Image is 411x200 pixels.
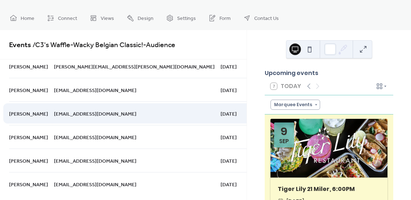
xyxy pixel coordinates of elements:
span: Views [101,15,114,22]
span: [PERSON_NAME] [9,63,48,71]
a: Views [84,9,119,27]
span: [PERSON_NAME] [9,110,48,118]
span: Contact Us [254,15,279,22]
a: Design [121,9,159,27]
div: Tiger Lily 21 Miler, 6:00PM [270,185,387,193]
span: Home [21,15,34,22]
span: [DATE] [221,63,237,71]
a: Home [4,9,40,27]
span: / C3's Waffle-Wacky Belgian Classic! - Audience [31,38,175,52]
a: Connect [42,9,83,27]
span: [PERSON_NAME] [9,181,48,188]
span: Connect [58,15,77,22]
span: [PERSON_NAME] [9,157,48,165]
span: [PERSON_NAME] [9,87,48,94]
div: 9 [281,126,288,137]
span: [EMAIL_ADDRESS][DOMAIN_NAME] [54,157,137,165]
span: [DATE] [221,157,237,165]
span: [EMAIL_ADDRESS][DOMAIN_NAME] [54,181,137,188]
div: Sep [279,138,289,144]
div: Upcoming events [265,69,393,78]
span: [EMAIL_ADDRESS][DOMAIN_NAME] [54,110,137,118]
span: [PERSON_NAME][EMAIL_ADDRESS][PERSON_NAME][DOMAIN_NAME] [54,63,215,71]
a: Form [203,9,236,27]
span: [PERSON_NAME] [9,134,48,141]
span: [EMAIL_ADDRESS][DOMAIN_NAME] [54,87,137,94]
span: [DATE] [221,110,237,118]
span: [EMAIL_ADDRESS][DOMAIN_NAME] [54,134,137,141]
span: Settings [177,15,196,22]
a: Contact Us [238,9,284,27]
span: Form [219,15,231,22]
span: [DATE] [221,87,237,94]
a: Events [9,38,31,52]
span: [DATE] [221,181,237,188]
a: Settings [161,9,201,27]
span: Design [138,15,154,22]
span: [DATE] [221,134,237,141]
